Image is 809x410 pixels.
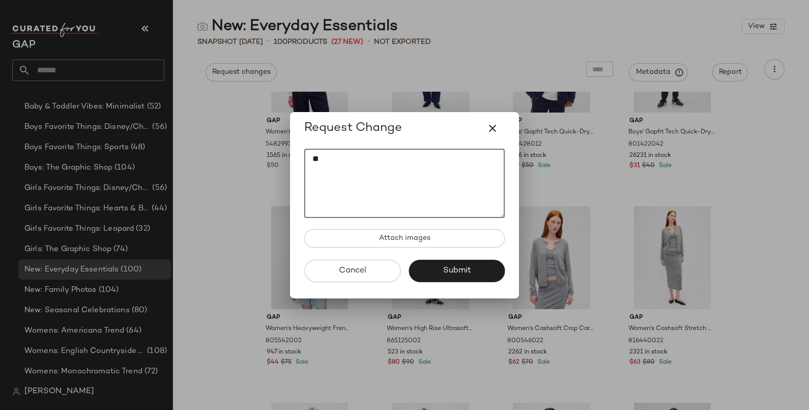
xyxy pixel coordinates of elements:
[304,260,400,282] button: Cancel
[304,229,505,248] button: Attach images
[379,234,430,242] span: Attach images
[442,266,471,276] span: Submit
[409,260,505,282] button: Submit
[304,120,402,136] span: Request Change
[338,266,366,276] span: Cancel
